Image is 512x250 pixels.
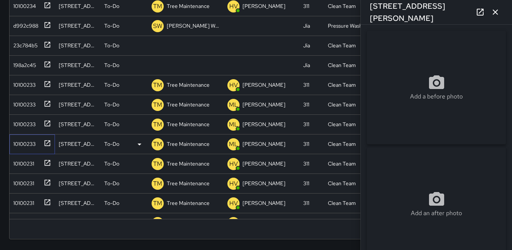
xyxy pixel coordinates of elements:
div: Clean Team [328,199,356,207]
p: HV [229,179,238,188]
p: HV [229,159,238,169]
p: TM [153,179,162,188]
p: TM [153,120,162,129]
p: [PERSON_NAME] [243,101,285,108]
p: Tree Maintenance [167,160,210,167]
div: 25 7th Street [59,61,97,69]
div: 311 [303,2,309,10]
div: 10100231 [10,196,34,207]
div: Clean Team [328,42,356,49]
div: 10100233 [10,78,36,89]
p: [PERSON_NAME] [243,81,285,89]
div: 442 Tehama Street [59,101,97,108]
div: 10100233 [10,117,36,128]
div: 311 [303,199,309,207]
div: Clean Team [328,61,356,69]
p: To-Do [104,81,119,89]
div: 448 Tehama Street [59,160,97,167]
p: To-Do [104,140,119,148]
p: HV [229,81,238,90]
div: 311 [303,140,309,148]
div: Clean Team [328,180,356,187]
div: 455 Minna Street [59,81,97,89]
p: To-Do [104,61,119,69]
p: SW [153,22,162,31]
p: Tree Maintenance [167,180,210,187]
div: 311 [303,81,309,89]
p: HV [229,2,238,11]
p: To-Do [104,180,119,187]
div: Clean Team [328,2,356,10]
div: 311 [303,160,309,167]
p: To-Do [104,160,119,167]
p: To-Do [104,22,119,30]
div: 10100231 [10,157,34,167]
p: To-Do [104,120,119,128]
div: Clean Team [328,140,356,148]
p: Tree Maintenance [167,120,210,128]
p: TM [153,219,162,228]
div: 1026 Mission Street [59,180,97,187]
p: HV [229,199,238,208]
div: Jia [303,42,310,49]
div: 311 [303,120,309,128]
p: ML [229,140,238,149]
div: 311 [303,180,309,187]
p: TM [153,140,162,149]
p: Tree Maintenance [167,101,210,108]
div: 531 Jessie Street [59,140,97,148]
div: 1065 Mission Street [59,22,97,30]
p: To-Do [104,42,119,49]
div: Clean Team [328,81,356,89]
p: To-Do [104,2,119,10]
p: TM [153,100,162,109]
div: 10100231 [10,177,34,187]
div: Jia [303,61,310,69]
div: 311 [303,101,309,108]
p: Tree Maintenance [167,199,210,207]
p: Tree Maintenance [167,81,210,89]
p: ML [229,100,238,109]
div: 531 Jessie Street [59,120,97,128]
div: 23c784b5 [10,39,38,49]
div: d992c988 [10,19,38,30]
p: TM [153,2,162,11]
p: Tree Maintenance [167,140,210,148]
div: 444 Tehama Street [59,2,97,10]
p: [PERSON_NAME] [243,140,285,148]
p: TM [153,159,162,169]
div: Pressure Washing [328,22,368,30]
p: ML [229,120,238,129]
p: HV [229,219,238,228]
p: [PERSON_NAME] [243,160,285,167]
p: TM [153,81,162,90]
div: Jia [303,22,310,30]
p: [PERSON_NAME] [243,199,285,207]
p: [PERSON_NAME] [243,120,285,128]
p: To-Do [104,101,119,108]
div: Clean Team [328,120,356,128]
div: 198a2c45 [10,58,36,69]
p: [PERSON_NAME] Weekly [167,22,220,30]
p: [PERSON_NAME] [243,180,285,187]
div: 10100233 [10,137,36,148]
div: Clean Team [328,101,356,108]
div: 1321 Mission Street [59,199,97,207]
div: 10100233 [10,98,36,108]
div: 10100231 [10,216,34,227]
div: Clean Team [328,160,356,167]
p: TM [153,199,162,208]
p: To-Do [104,199,119,207]
div: 25 7th Street [59,42,97,49]
p: [PERSON_NAME] [243,2,285,10]
p: Tree Maintenance [167,2,210,10]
